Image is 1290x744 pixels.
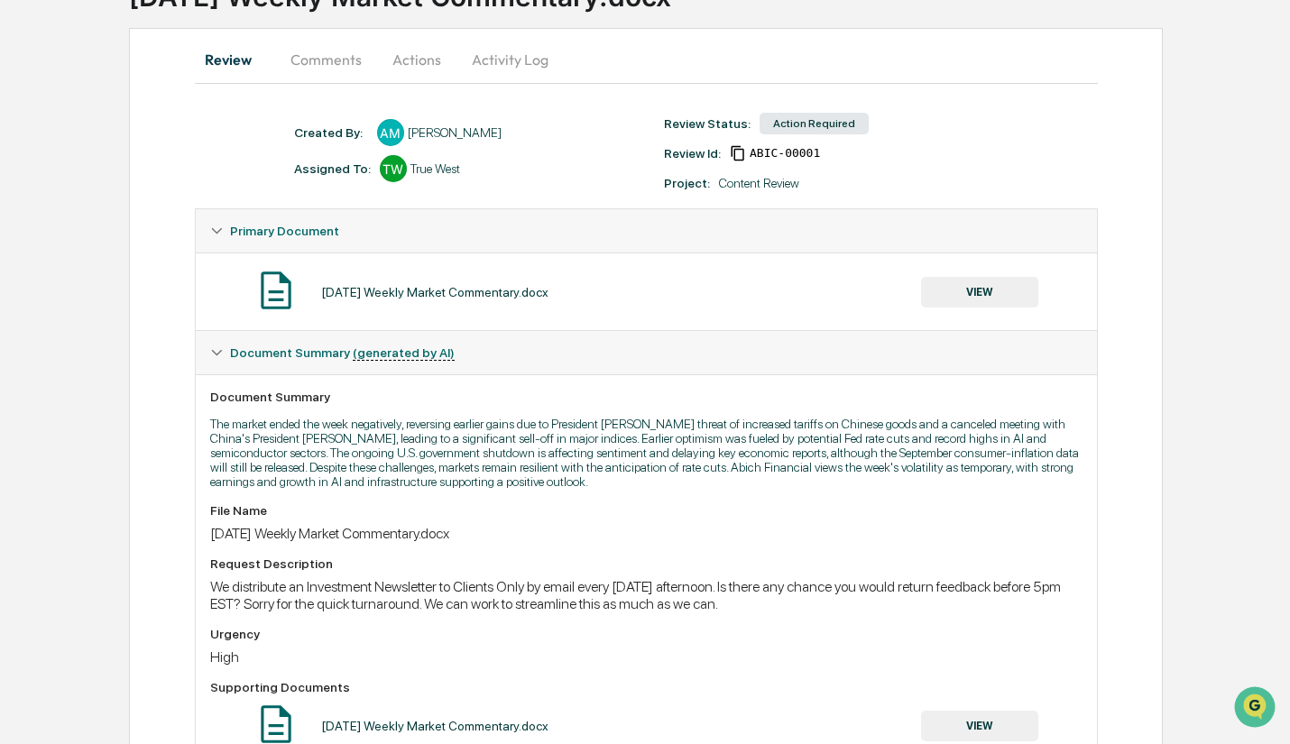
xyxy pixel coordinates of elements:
[230,224,339,238] span: Primary Document
[408,125,502,140] div: [PERSON_NAME]
[294,125,368,140] div: Created By: ‎ ‎
[380,155,407,182] div: TW
[1232,684,1281,733] iframe: Open customer support
[210,556,1083,571] div: Request Description
[180,306,218,319] span: Pylon
[377,119,404,146] div: AM
[61,156,228,170] div: We're available if you need us!
[195,38,276,81] button: Review
[750,146,820,161] span: 2ef69656-0538-4985-9892-db17bd2dfcaf
[18,138,51,170] img: 1746055101610-c473b297-6a78-478c-a979-82029cc54cd1
[230,345,455,360] span: Document Summary
[210,648,1083,666] div: High
[61,138,296,156] div: Start new chat
[210,417,1083,489] p: The market ended the week negatively, reversing earlier gains due to President [PERSON_NAME] thre...
[195,38,1098,81] div: secondary tabs example
[210,578,1083,612] div: We distribute an Investment Newsletter to Clients Only by email every [DATE] afternoon. Is there ...
[36,262,114,280] span: Data Lookup
[760,113,869,134] div: Action Required
[210,503,1083,518] div: File Name
[210,680,1083,694] div: Supporting Documents
[410,161,460,176] div: True West
[376,38,457,81] button: Actions
[294,161,371,176] div: Assigned To:
[210,627,1083,641] div: Urgency
[18,38,328,67] p: How can we help?
[210,525,1083,542] div: [DATE] Weekly Market Commentary.docx
[353,345,455,361] u: (generated by AI)
[36,227,116,245] span: Preclearance
[719,176,799,190] div: Content Review
[11,220,124,253] a: 🖐️Preclearance
[124,220,231,253] a: 🗄️Attestations
[18,229,32,243] div: 🖐️
[127,305,218,319] a: Powered byPylon
[664,116,751,131] div: Review Status:
[921,711,1038,741] button: VIEW
[664,176,710,190] div: Project:
[131,229,145,243] div: 🗄️
[921,277,1038,308] button: VIEW
[253,268,299,313] img: Document Icon
[196,331,1097,374] div: Document Summary (generated by AI)
[457,38,563,81] button: Activity Log
[321,285,548,299] div: [DATE] Weekly Market Commentary.docx
[664,146,721,161] div: Review Id:
[11,254,121,287] a: 🔎Data Lookup
[321,719,548,733] div: [DATE] Weekly Market Commentary.docx
[307,143,328,165] button: Start new chat
[276,38,376,81] button: Comments
[149,227,224,245] span: Attestations
[210,390,1083,404] div: Document Summary
[196,209,1097,253] div: Primary Document
[196,253,1097,330] div: Primary Document
[18,263,32,278] div: 🔎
